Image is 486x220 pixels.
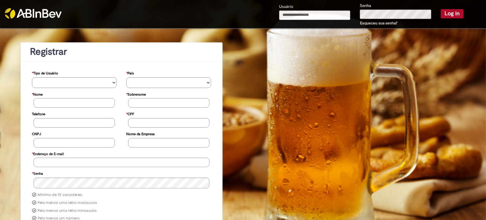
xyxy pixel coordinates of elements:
h1: Registrar [30,47,213,57]
label: Senha [360,3,371,9]
label: Pelo menos uma letra minúscula. [38,208,97,213]
label: Sobrenome [126,89,146,98]
label: CNPJ [32,129,41,138]
label: Senha [32,168,43,178]
label: Mínimo de 10 caracteres. [38,192,83,198]
label: Nome [32,89,43,98]
label: País [126,68,134,77]
label: Usuário [279,4,293,10]
label: Tipo de Usuário [32,68,58,77]
label: CPF [126,109,134,118]
button: Log in [441,9,464,18]
label: Telefone [32,109,45,118]
img: ABInbev-white.png [5,8,62,19]
a: Esqueceu sua senha? [360,21,397,26]
label: Pelo menos uma letra maiúscula. [38,200,97,205]
label: Endereço de E-mail [32,149,64,158]
label: Nome da Empresa [126,129,155,138]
